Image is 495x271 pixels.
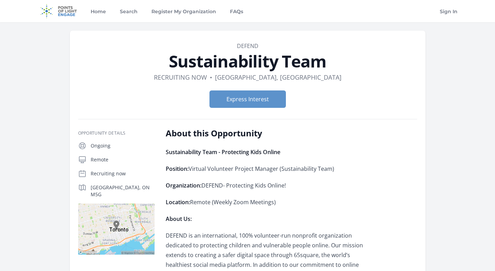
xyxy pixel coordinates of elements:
[166,215,192,223] strong: About Us:
[166,164,369,174] p: Virtual Volunteer Project Manager (Sustainability Team)
[166,182,201,189] strong: Organization:
[154,72,207,82] dd: Recruiting now
[91,142,155,149] p: Ongoing
[166,128,369,139] h2: About this Opportunity
[78,53,417,70] h1: Sustainability Team
[91,170,155,177] p: Recruiting now
[166,181,369,190] p: DEFEND- Protecting Kids Online!
[209,90,286,108] button: Express Interest
[78,130,155,136] h3: Opportunity Details
[166,198,190,206] strong: Location:
[210,72,212,82] div: •
[91,184,155,198] p: [GEOGRAPHIC_DATA], ON M5G
[166,165,189,173] strong: Position:
[78,204,155,255] img: Map
[215,72,341,82] dd: [GEOGRAPHIC_DATA], [GEOGRAPHIC_DATA]
[166,148,280,156] strong: Sustainability Team - Protecting Kids Online
[166,197,369,207] p: Remote (Weekly Zoom Meetings)
[91,156,155,163] p: Remote
[237,42,258,50] a: DEFEND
